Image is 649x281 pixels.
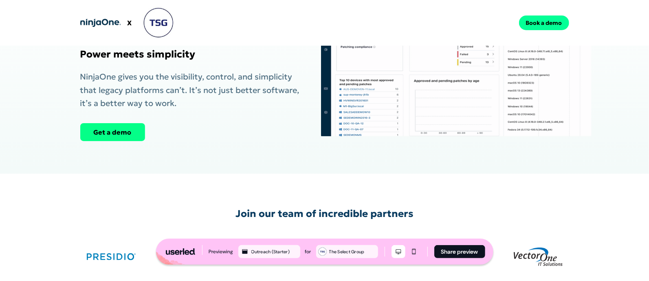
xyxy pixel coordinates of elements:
strong: X [128,19,132,27]
div: The Select Group [329,248,376,255]
div: for [305,248,311,256]
button: Share preview [434,245,485,258]
button: Desktop mode [392,245,405,258]
button: Mobile mode [407,245,421,258]
span: NinjaOne gives you the visibility, control, and simplicity that legacy platforms can’t. It’s not ... [80,71,299,108]
button: Get a demo [80,123,145,141]
p: Join our team of incredible partners [235,206,414,221]
div: Outreach (Starter) [251,248,299,255]
div: Previewing [209,248,233,256]
h1: Power meets simplicity [80,48,306,60]
button: Book a demo [519,15,569,30]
